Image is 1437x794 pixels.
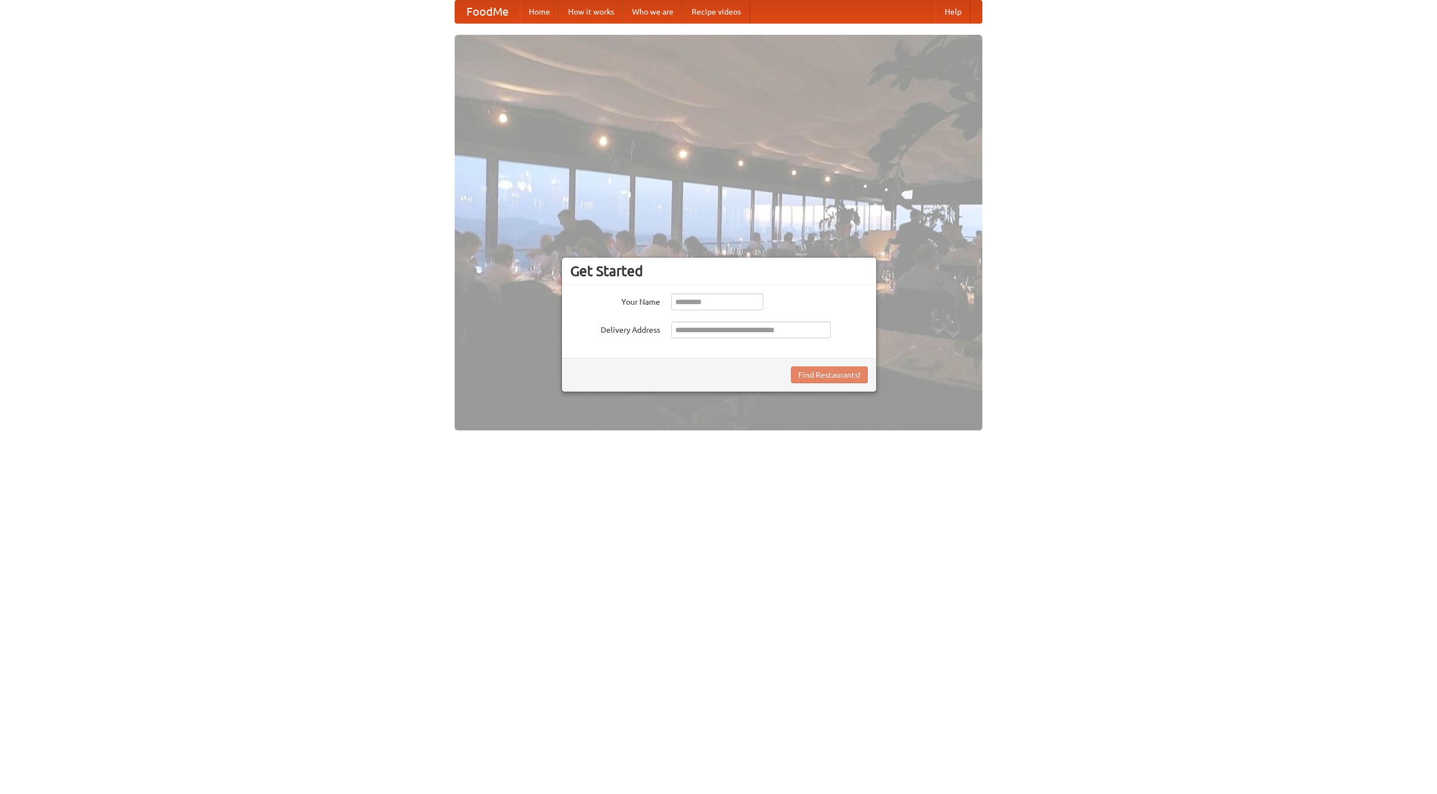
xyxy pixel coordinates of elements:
a: Help [936,1,971,23]
a: Recipe videos [683,1,750,23]
h3: Get Started [570,263,868,279]
a: Who we are [623,1,683,23]
a: Home [520,1,559,23]
label: Your Name [570,293,660,307]
label: Delivery Address [570,322,660,336]
a: FoodMe [455,1,520,23]
a: How it works [559,1,623,23]
button: Find Restaurants! [791,366,868,383]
